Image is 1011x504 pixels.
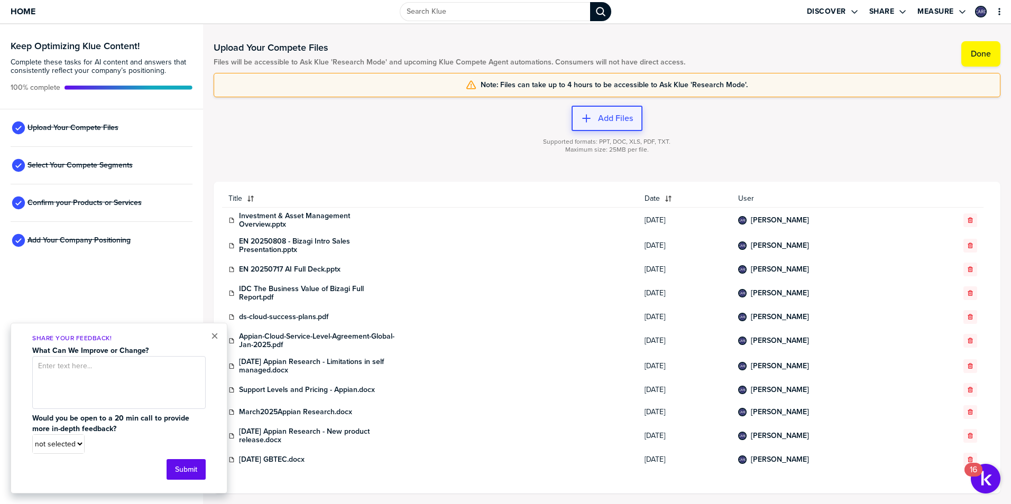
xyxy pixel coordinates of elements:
[27,236,131,245] span: Add Your Company Positioning
[751,216,809,225] a: [PERSON_NAME]
[738,362,747,370] div: Camila Alejandra Rincon Carrillo
[645,216,725,225] span: [DATE]
[239,408,352,416] a: March2025Appian Research.docx
[739,314,746,320] img: e7ada294ebefaa5c5230c13e7e537379-sml.png
[645,408,725,416] span: [DATE]
[645,313,725,321] span: [DATE]
[239,427,398,444] a: [DATE] Appian Research - New product release.docx
[807,7,846,16] label: Discover
[645,386,725,394] span: [DATE]
[974,5,988,18] a: Edit Profile
[598,113,633,124] label: Add Files
[645,455,725,464] span: [DATE]
[400,2,590,21] input: Search Klue
[32,345,149,356] strong: What Can We Improve or Change?
[645,337,725,345] span: [DATE]
[738,408,747,416] div: Camila Alejandra Rincon Carrillo
[239,455,305,464] a: [DATE] GBTEC.docx
[239,265,341,274] a: EN 20250717 AI Full Deck.pptx
[239,313,328,321] a: ds-cloud-success-plans.pdf
[751,432,809,440] a: [PERSON_NAME]
[739,409,746,415] img: e7ada294ebefaa5c5230c13e7e537379-sml.png
[751,386,809,394] a: [PERSON_NAME]
[751,362,809,370] a: [PERSON_NAME]
[975,6,987,17] div: Camila Alejandra Rincon Carrillo
[739,433,746,439] img: e7ada294ebefaa5c5230c13e7e537379-sml.png
[481,81,748,89] span: Note: Files can take up to 4 hours to be accessible to Ask Klue 'Research Mode'.
[738,194,917,203] span: User
[27,199,142,207] span: Confirm your Products or Services
[739,242,746,249] img: e7ada294ebefaa5c5230c13e7e537379-sml.png
[739,290,746,296] img: e7ada294ebefaa5c5230c13e7e537379-sml.png
[239,237,398,254] a: EN 20250808 - Bizagi Intro Sales Presentation.pptx
[738,241,747,250] div: Camila Alejandra Rincon Carrillo
[751,241,809,250] a: [PERSON_NAME]
[239,386,375,394] a: Support Levels and Pricing - Appian.docx
[645,432,725,440] span: [DATE]
[738,216,747,225] div: Camila Alejandra Rincon Carrillo
[970,470,977,483] div: 16
[739,363,746,369] img: e7ada294ebefaa5c5230c13e7e537379-sml.png
[739,338,746,344] img: e7ada294ebefaa5c5230c13e7e537379-sml.png
[27,124,118,132] span: Upload Your Compete Files
[751,265,809,274] a: [PERSON_NAME]
[645,362,725,370] span: [DATE]
[239,212,398,229] a: Investment & Asset Management Overview.pptx
[645,265,725,274] span: [DATE]
[738,386,747,394] div: Camila Alejandra Rincon Carrillo
[738,265,747,274] div: Camila Alejandra Rincon Carrillo
[565,146,649,154] span: Maximum size: 25MB per file.
[239,358,398,375] a: [DATE] Appian Research - Limitations in self managed.docx
[645,194,660,203] span: Date
[590,2,611,21] div: Search Klue
[976,7,986,16] img: e7ada294ebefaa5c5230c13e7e537379-sml.png
[32,334,206,343] p: Share Your Feedback!
[543,138,670,146] span: Supported formats: PPT, DOC, XLS, PDF, TXT.
[738,313,747,321] div: Camila Alejandra Rincon Carrillo
[751,455,809,464] a: [PERSON_NAME]
[739,456,746,463] img: e7ada294ebefaa5c5230c13e7e537379-sml.png
[738,455,747,464] div: Camila Alejandra Rincon Carrillo
[214,41,685,54] h1: Upload Your Compete Files
[11,41,192,51] h3: Keep Optimizing Klue Content!
[739,217,746,223] img: e7ada294ebefaa5c5230c13e7e537379-sml.png
[739,387,746,393] img: e7ada294ebefaa5c5230c13e7e537379-sml.png
[11,58,192,75] span: Complete these tasks for AI content and answers that consistently reflect your company’s position...
[239,332,398,349] a: Appian-Cloud-Service-Level-Agreement-Global-Jan-2025.pdf
[645,289,725,297] span: [DATE]
[32,413,191,434] strong: Would you be open to a 20 min call to provide more in-depth feedback?
[739,266,746,273] img: e7ada294ebefaa5c5230c13e7e537379-sml.png
[751,337,809,345] a: [PERSON_NAME]
[11,7,35,16] span: Home
[917,7,954,16] label: Measure
[214,58,685,67] span: Files will be accessible to Ask Klue 'Research Mode' and upcoming Klue Compete Agent automations....
[738,337,747,345] div: Camila Alejandra Rincon Carrillo
[751,313,809,321] a: [PERSON_NAME]
[228,194,242,203] span: Title
[869,7,895,16] label: Share
[27,161,133,170] span: Select Your Compete Segments
[751,408,809,416] a: [PERSON_NAME]
[11,83,60,92] span: Active
[738,432,747,440] div: Camila Alejandra Rincon Carrillo
[738,289,747,297] div: Camila Alejandra Rincon Carrillo
[971,464,1000,493] button: Open Resource Center, 16 new notifications
[971,49,991,59] label: Done
[751,289,809,297] a: [PERSON_NAME]
[211,330,218,342] button: Close
[167,459,206,480] button: Submit
[645,241,725,250] span: [DATE]
[239,285,398,302] a: IDC The Business Value of Bizagi Full Report.pdf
